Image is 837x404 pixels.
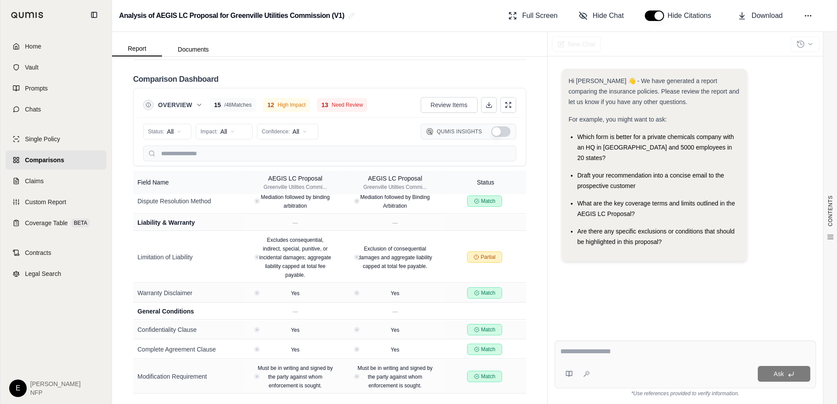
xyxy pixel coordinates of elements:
[148,128,164,135] span: Status:
[25,135,60,143] span: Single Policy
[352,288,362,298] button: View confidence details
[162,42,225,56] button: Documents
[431,101,468,109] span: Review Items
[481,254,496,261] span: Partial
[352,196,362,206] button: View confidence details
[112,42,162,56] button: Report
[71,219,90,227] span: BETA
[445,171,526,194] th: Status
[6,100,106,119] a: Chats
[758,366,810,382] button: Ask
[392,309,397,315] span: —
[6,213,106,233] a: Coverage TableBETA
[291,290,300,296] span: Yes
[264,184,327,191] div: Greenville Utilties Commi...
[259,237,331,278] span: Excludes consequential, indirect, special, punitive, or incidental damages; aggregate liability c...
[137,345,241,354] div: Complete Agreement Clause
[257,124,318,139] button: Confidence:All
[437,128,482,135] span: Qumis Insights
[137,197,241,205] div: Dispute Resolution Method
[481,198,496,205] span: Match
[87,8,101,22] button: Collapse sidebar
[158,101,192,109] span: Overview
[119,8,345,24] h2: Analysis of AEGIS LC Proposal for Greenville Utilities Commission (V1)
[25,105,41,114] span: Chats
[25,219,68,227] span: Coverage Table
[137,372,241,381] div: Modification Requirement
[481,373,496,380] span: Match
[6,171,106,191] a: Claims
[391,327,400,333] span: Yes
[6,37,106,56] a: Home
[6,129,106,149] a: Single Policy
[593,10,624,21] span: Hide Chat
[25,156,64,164] span: Comparisons
[827,195,834,226] span: CONTENTS
[481,97,497,113] button: Download Excel
[25,84,48,93] span: Prompts
[220,127,227,136] span: All
[291,347,300,353] span: Yes
[196,124,253,139] button: Impact:All
[332,101,363,108] span: Need Review
[137,253,241,261] div: Limitation of Liability
[158,101,203,109] button: Overview
[25,198,66,206] span: Custom Report
[261,194,330,209] span: Mediation followed by binding arbitration
[258,365,333,389] span: Must be in writing and signed by the party against whom enforcement is sought.
[25,177,44,185] span: Claims
[363,174,427,183] div: AEGIS LC Proposal
[481,346,496,353] span: Match
[6,58,106,77] a: Vault
[267,101,274,109] span: 12
[143,124,191,139] button: Status:All
[505,7,561,24] button: Full Screen
[577,228,735,245] span: Are there any specific exclusions or conditions that should be highlighted in this proposal?
[577,133,734,161] span: Which form is better for a private chemicals company with an HQ in [GEOGRAPHIC_DATA] and 5000 emp...
[252,325,262,334] button: View confidence details
[133,73,218,85] h2: Comparison Dashboard
[252,196,262,206] button: View confidence details
[292,220,298,226] span: —
[214,101,221,109] span: 15
[358,365,433,389] span: Must be in writing and signed by the party against whom enforcement is sought.
[6,150,106,170] a: Comparisons
[577,172,724,189] span: Draft your recommendation into a concise email to the prospective customer
[292,309,298,315] span: —
[200,128,218,135] span: Impact:
[421,97,478,113] button: Review Items
[569,116,667,123] span: For example, you might want to ask:
[252,252,262,262] button: View confidence details
[391,290,400,296] span: Yes
[363,184,427,191] div: Greenville Utilties Commi...
[426,128,433,135] img: Qumis Logo
[278,101,306,108] span: High Impact
[774,370,784,377] span: Ask
[360,194,430,209] span: Mediation followed by Binding Arbitration
[25,248,51,257] span: Contracts
[752,10,783,21] span: Download
[321,101,328,109] span: 13
[292,127,299,136] span: All
[30,380,81,388] span: [PERSON_NAME]
[391,347,400,353] span: Yes
[569,77,739,105] span: Hi [PERSON_NAME] 👋 - We have generated a report comparing the insurance policies. Please review t...
[252,372,262,381] button: View confidence details
[25,269,61,278] span: Legal Search
[6,79,106,98] a: Prompts
[264,174,327,183] div: AEGIS LC Proposal
[252,345,262,354] button: View confidence details
[137,218,241,227] div: Liability & Warranty
[352,372,362,381] button: View confidence details
[133,171,245,194] th: Field Name
[137,307,241,316] div: General Conditions
[6,264,106,283] a: Legal Search
[358,246,432,269] span: Exclusion of consequential damages and aggregate liability capped at total fee payable.
[352,325,362,334] button: View confidence details
[577,200,735,217] span: What are the key coverage terms and limits outlined in the AEGIS LC Proposal?
[9,380,27,397] div: E
[575,7,627,24] button: Hide Chat
[252,288,262,298] button: View confidence details
[25,63,39,72] span: Vault
[352,252,362,262] button: View confidence details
